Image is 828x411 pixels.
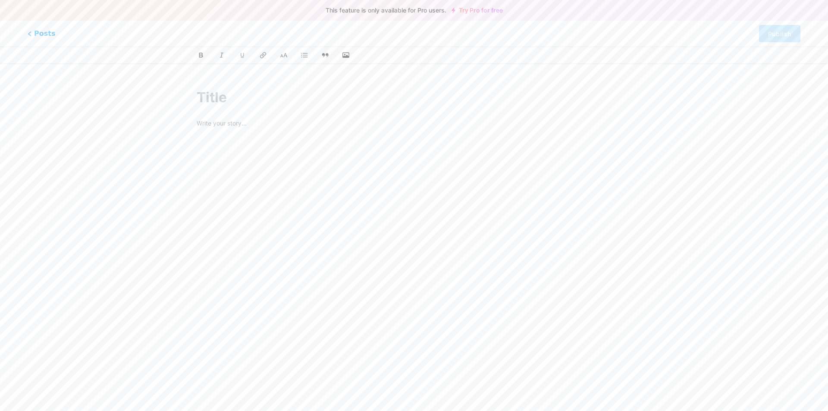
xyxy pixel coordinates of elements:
[759,25,800,42] button: Publish
[326,4,446,16] span: This feature is only available for Pro users.
[28,28,55,39] span: Posts
[768,30,791,38] span: Publish
[197,87,631,108] input: Title
[452,7,503,14] a: Try Pro for free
